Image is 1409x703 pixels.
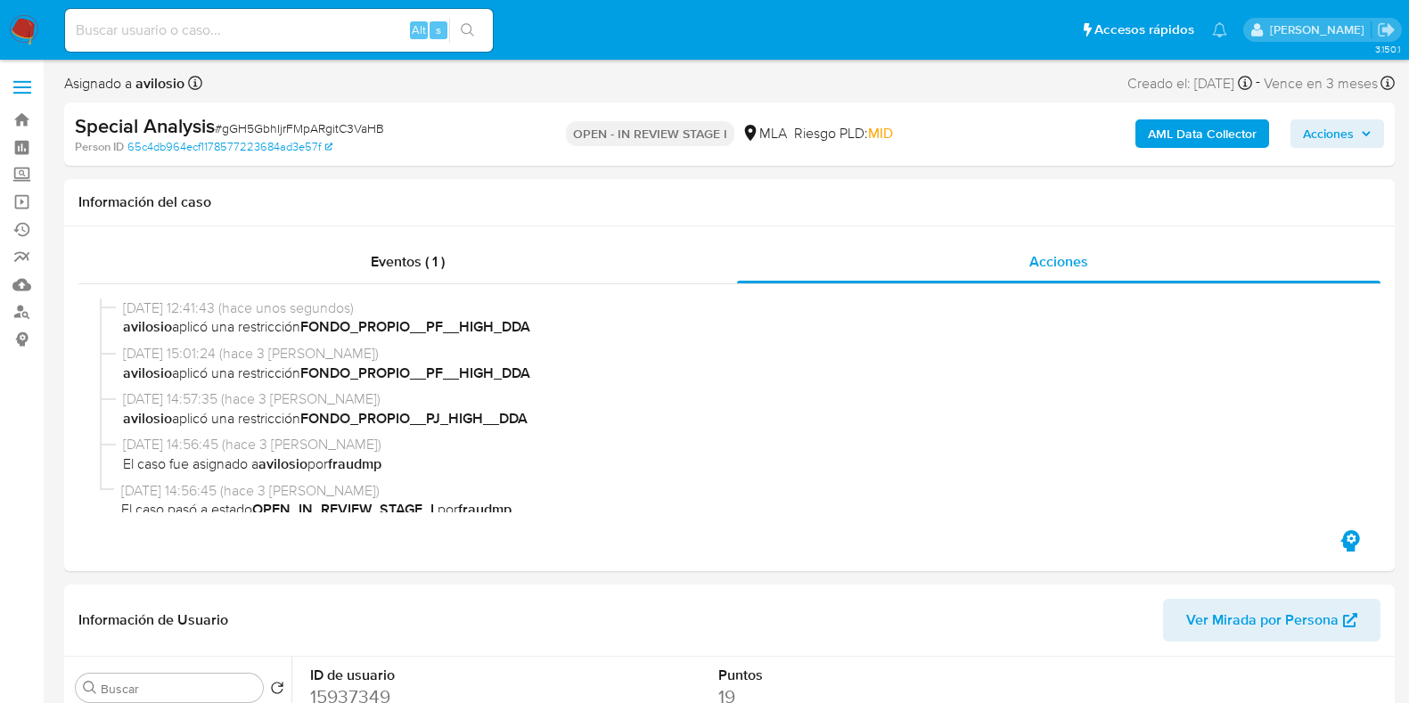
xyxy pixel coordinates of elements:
a: Salir [1377,20,1396,39]
span: Asignado a [64,74,184,94]
button: Acciones [1290,119,1384,148]
b: avilosio [123,316,172,337]
b: FONDO_PROPIO__PJ_HIGH__DDA [300,408,528,429]
a: Notificaciones [1212,22,1227,37]
span: Acciones [1029,251,1088,272]
b: OPEN_IN_REVIEW_STAGE_I [252,499,434,519]
b: avilosio [132,73,184,94]
button: AML Data Collector [1135,119,1269,148]
b: FONDO_PROPIO__PF__HIGH_DDA [300,363,530,383]
span: El caso fue asignado a por [123,454,1352,474]
dt: Puntos [718,666,973,685]
h1: Información de Usuario [78,611,228,629]
b: avilosio [123,408,172,429]
input: Buscar usuario o caso... [65,19,493,42]
span: [DATE] 15:01:24 (hace 3 [PERSON_NAME]) [123,344,1352,364]
span: aplicó una restricción [123,409,1352,429]
b: avilosio [258,454,307,474]
b: Person ID [75,139,124,155]
dt: ID de usuario [310,666,565,685]
span: aplicó una restricción [123,317,1352,337]
span: [DATE] 14:57:35 (hace 3 [PERSON_NAME]) [123,389,1352,409]
span: MID [868,123,893,143]
div: Creado el: [DATE] [1127,71,1252,95]
span: [DATE] 12:41:43 (hace unos segundos) [123,298,1352,318]
b: fraudmp [458,499,512,519]
button: Ver Mirada por Persona [1163,599,1380,642]
span: El caso pasó a estado por [121,500,1352,519]
div: MLA [741,124,787,143]
span: s [436,21,441,38]
button: search-icon [449,18,486,43]
p: andres.vilosio@mercadolibre.com [1270,21,1371,38]
h1: Información del caso [78,193,1380,211]
span: Ver Mirada por Persona [1186,599,1339,642]
span: # gGH5GbhIjrFMpARgitC3VaHB [215,119,384,137]
a: 65c4db964ecf1178577223684ad3e57f [127,139,332,155]
span: aplicó una restricción [123,364,1352,383]
span: [DATE] 14:56:45 (hace 3 [PERSON_NAME]) [121,481,1352,501]
input: Buscar [101,681,256,697]
b: AML Data Collector [1148,119,1257,148]
span: [DATE] 14:56:45 (hace 3 [PERSON_NAME]) [123,435,1352,454]
b: avilosio [123,363,172,383]
button: Volver al orden por defecto [270,681,284,700]
span: Acciones [1303,119,1354,148]
span: Alt [412,21,426,38]
span: - [1256,71,1260,95]
span: Vence en 3 meses [1264,74,1378,94]
b: fraudmp [328,454,381,474]
p: OPEN - IN REVIEW STAGE I [566,121,734,146]
b: FONDO_PROPIO__PF__HIGH_DDA [300,316,530,337]
span: Accesos rápidos [1094,20,1194,39]
span: Riesgo PLD: [794,124,893,143]
button: Buscar [83,681,97,695]
b: Special Analysis [75,111,215,140]
span: Eventos ( 1 ) [371,251,445,272]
